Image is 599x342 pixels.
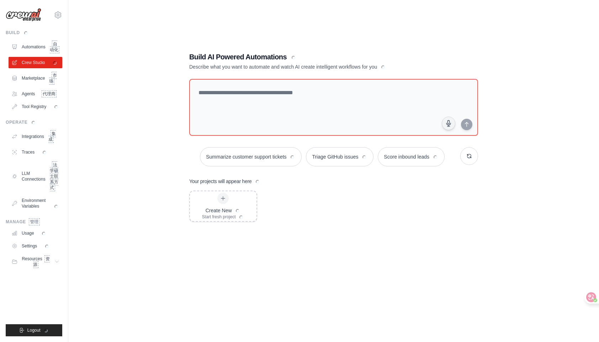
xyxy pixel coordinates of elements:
[189,178,261,185] h3: Your projects will appear here
[306,147,373,166] button: Triage GitHub issues
[202,207,244,214] div: Create New
[460,147,478,165] button: Get new suggestions
[378,147,444,166] button: Score inbound leads
[9,159,62,193] a: LLM Connections 法学硕士联系方式
[189,52,428,62] h1: Build AI Powered Automations
[200,147,302,166] button: Summarize customer support tickets
[30,219,39,224] font: 管理
[6,8,41,22] img: Logo
[9,88,62,100] a: Agents 代理商
[9,146,62,158] a: Traces
[9,70,62,87] a: Marketplace 市场
[9,128,62,145] a: Integrations 集成
[9,253,62,270] button: Resources 资源
[48,131,56,142] font: 集成
[9,228,62,239] a: Usage
[6,324,62,336] button: Logout
[9,240,62,252] a: Settings
[9,101,62,112] a: Tool Registry
[202,214,244,220] div: Start fresh project
[49,73,57,84] font: 市场
[6,219,62,225] div: Manage
[9,38,62,55] a: Automations 自动化
[6,119,62,125] div: Operate
[22,256,50,267] span: Resources
[50,42,58,52] font: 自动化
[189,63,428,70] p: Describe what you want to automate and watch AI create intelligent workflows for you
[9,195,62,212] a: Environment Variables
[442,117,455,130] button: Click to speak your automation idea
[6,30,62,36] div: Build
[27,327,49,333] span: Logout
[43,91,55,96] font: 代理商
[50,162,58,190] font: 法学硕士联系方式
[9,57,62,68] a: Crew Studio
